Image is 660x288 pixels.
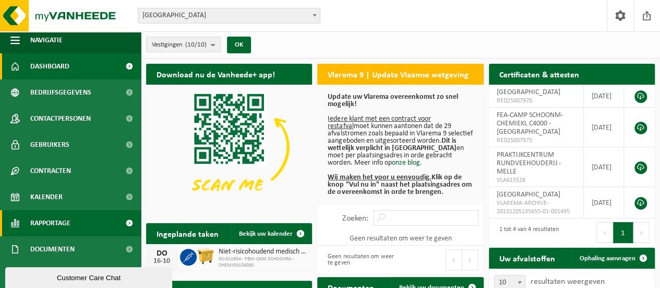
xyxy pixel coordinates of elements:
span: [GEOGRAPHIC_DATA] [497,191,560,199]
h2: Certificaten & attesten [489,64,590,84]
span: PRAKTIJKCENTRUM RUNDVEEHOUDERIJ - MELLE [497,151,561,176]
img: Download de VHEPlus App [146,85,312,210]
span: Ophaling aanvragen [580,255,635,262]
h2: Download nu de Vanheede+ app! [146,64,285,84]
span: [GEOGRAPHIC_DATA] [497,88,560,96]
iframe: chat widget [5,265,174,288]
span: VLA615528 [497,176,575,185]
a: onze blog. [391,159,422,167]
span: Contracten [30,158,71,184]
span: Niet-risicohoudend medisch afval (onderzoekscentra) [219,248,307,256]
span: Vestigingen [152,37,207,53]
b: Klik op de knop "Vul nu in" naast het plaatsingsadres om de overeenkomst in orde te brengen. [328,174,471,196]
button: 1 [613,222,633,243]
span: Gebruikers [30,132,69,158]
div: DO [151,249,172,258]
div: Geen resultaten om weer te geven [322,248,395,271]
span: RED25007970 [497,97,575,105]
label: resultaten weergeven [531,278,605,286]
span: Navigatie [30,27,63,53]
td: Geen resultaten om weer te geven [317,231,483,246]
span: UNIVERSITEIT GENT - GENT [138,8,320,23]
td: [DATE] [584,147,624,187]
span: Contactpersonen [30,106,91,132]
span: RED25007975 [497,136,575,145]
a: Ophaling aanvragen [571,248,654,269]
u: Wij maken het voor u eenvoudig. [328,174,431,181]
td: [DATE] [584,108,624,147]
span: Dashboard [30,53,69,79]
div: 1 tot 4 van 4 resultaten [494,221,559,244]
count: (10/10) [185,41,207,48]
div: 16-10 [151,258,172,265]
button: Previous [596,222,613,243]
td: [DATE] [584,187,624,218]
u: Iedere klant met een contract voor restafval [328,115,430,130]
button: Previous [446,249,462,270]
h2: Ingeplande taken [146,223,229,244]
h2: Uw afvalstoffen [489,248,566,268]
button: Next [633,222,650,243]
span: 02-011954 - FBW-CAM SCHOONM.-CHEMIEKLC4000 [219,256,307,269]
span: Bedrijfsgegevens [30,79,91,106]
span: Kalender [30,184,63,210]
h2: Vlarema 9 | Update Vlaamse wetgeving [317,64,478,84]
span: FEA-CAMP SCHOONM-CHEMIEKL C4000 - [GEOGRAPHIC_DATA] [497,111,563,136]
a: Bekijk uw kalender [231,223,311,244]
b: Update uw Vlarema overeenkomst zo snel mogelijk! [328,93,458,108]
span: VLAREMA-ARCHIVE-20131205135655-01-001495 [497,199,575,216]
button: Next [462,249,478,270]
b: Dit is wettelijk verplicht in [GEOGRAPHIC_DATA] [328,137,456,152]
button: OK [227,37,251,53]
span: Rapportage [30,210,70,236]
button: Vestigingen(10/10) [146,37,221,52]
img: WB-1100-HPE-YW-01 [197,247,214,265]
span: Documenten [30,236,75,262]
label: Zoeken: [342,214,368,223]
p: moet kunnen aantonen dat de 29 afvalstromen zoals bepaald in Vlarema 9 selectief aangeboden en ui... [328,94,473,196]
span: Bekijk uw kalender [239,231,293,237]
td: [DATE] [584,85,624,108]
